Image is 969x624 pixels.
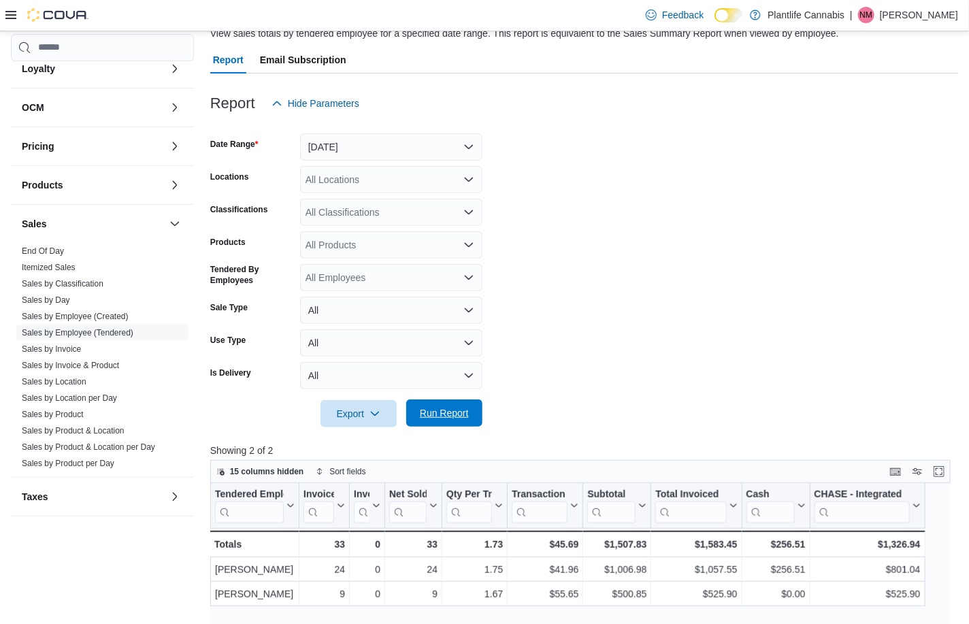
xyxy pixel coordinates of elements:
[354,586,380,602] div: 0
[389,586,438,602] div: 9
[22,178,164,192] button: Products
[512,536,578,553] div: $45.69
[167,489,183,505] button: Taxes
[27,8,88,22] img: Cova
[22,62,164,76] button: Loyalty
[167,216,183,232] button: Sales
[303,488,334,523] div: Invoices Sold
[22,101,44,114] h3: OCM
[463,174,474,185] button: Open list of options
[210,204,268,215] label: Classifications
[22,295,70,305] a: Sales by Day
[420,406,469,420] span: Run Report
[210,444,958,457] p: Showing 2 of 2
[512,488,568,523] div: Transaction Average
[746,586,805,602] div: $0.00
[22,101,164,114] button: OCM
[512,488,578,523] button: Transaction Average
[22,410,84,419] a: Sales by Product
[354,561,380,578] div: 0
[746,488,794,501] div: Cash
[446,586,503,602] div: 1.67
[655,488,726,501] div: Total Invoiced
[303,488,345,523] button: Invoices Sold
[167,99,183,116] button: OCM
[210,367,251,378] label: Is Delivery
[210,335,246,346] label: Use Type
[640,1,709,29] a: Feedback
[22,361,119,370] a: Sales by Invoice & Product
[210,95,255,112] h3: Report
[288,97,359,110] span: Hide Parameters
[463,240,474,250] button: Open list of options
[22,311,129,322] span: Sales by Employee (Created)
[303,488,334,501] div: Invoices Sold
[303,586,345,602] div: 9
[303,561,345,578] div: 24
[354,488,369,523] div: Invoices Ref
[746,488,805,523] button: Cash
[22,458,114,469] span: Sales by Product per Day
[463,207,474,218] button: Open list of options
[22,62,55,76] h3: Loyalty
[354,488,369,501] div: Invoices Ref
[512,488,568,501] div: Transaction Average
[746,561,805,578] div: $256.51
[167,177,183,193] button: Products
[909,463,925,480] button: Display options
[22,442,155,453] span: Sales by Product & Location per Day
[389,488,438,523] button: Net Sold
[22,425,125,436] span: Sales by Product & Location
[446,488,503,523] button: Qty Per Transaction
[22,279,103,289] a: Sales by Classification
[587,586,646,602] div: $500.85
[215,488,284,523] div: Tendered Employee
[22,426,125,436] a: Sales by Product & Location
[858,7,874,23] div: Nicole Mowat
[310,463,371,480] button: Sort fields
[22,139,54,153] h3: Pricing
[715,8,743,22] input: Dark Mode
[587,561,646,578] div: $1,006.98
[167,61,183,77] button: Loyalty
[11,243,194,477] div: Sales
[587,488,646,523] button: Subtotal
[211,463,310,480] button: 15 columns hidden
[22,344,81,354] a: Sales by Invoice
[768,7,844,23] p: Plantlife Cannabis
[329,466,365,477] span: Sort fields
[22,217,47,231] h3: Sales
[814,488,920,523] button: CHASE - Integrated
[22,217,164,231] button: Sales
[329,400,389,427] span: Export
[587,488,636,501] div: Subtotal
[389,488,427,501] div: Net Sold
[215,586,295,602] div: [PERSON_NAME]
[167,138,183,154] button: Pricing
[463,272,474,283] button: Open list of options
[512,561,578,578] div: $41.96
[389,536,438,553] div: 33
[406,399,482,427] button: Run Report
[931,463,947,480] button: Enter fullscreen
[22,376,86,387] span: Sales by Location
[213,46,244,73] span: Report
[22,246,64,257] span: End Of Day
[22,178,63,192] h3: Products
[321,400,397,427] button: Export
[814,561,920,578] div: $801.04
[587,536,646,553] div: $1,507.83
[210,171,249,182] label: Locations
[300,362,482,389] button: All
[22,360,119,371] span: Sales by Invoice & Product
[746,488,794,523] div: Cash
[300,329,482,357] button: All
[22,278,103,289] span: Sales by Classification
[210,237,246,248] label: Products
[22,393,117,404] span: Sales by Location per Day
[446,561,503,578] div: 1.75
[214,536,295,553] div: Totals
[587,488,636,523] div: Subtotal
[655,561,737,578] div: $1,057.55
